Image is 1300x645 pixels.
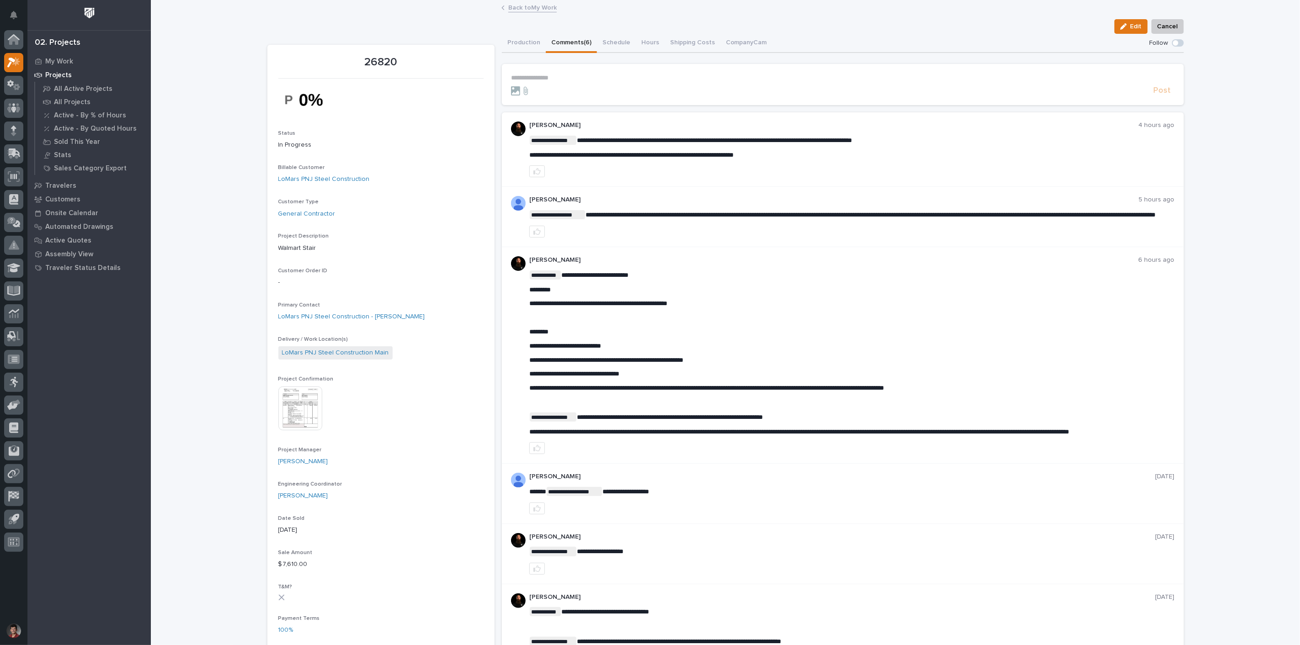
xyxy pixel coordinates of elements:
img: Workspace Logo [81,5,98,21]
p: [PERSON_NAME] [529,256,1139,264]
button: Cancel [1151,19,1184,34]
button: like this post [529,165,545,177]
p: Travelers [45,182,76,190]
span: Customer Type [278,199,319,205]
span: Status [278,131,296,136]
p: [DATE] [1156,593,1175,601]
a: [PERSON_NAME] [278,457,328,466]
img: AOh14GhUnP333BqRmXh-vZ-TpYZQaFVsuOFmGre8SRZf2A=s96-c [511,473,526,487]
a: LoMars PNJ Steel Construction Main [282,348,389,358]
span: Post [1154,85,1171,96]
p: 5 hours ago [1139,196,1175,204]
p: Active - By % of Hours [54,111,126,120]
button: like this post [529,502,545,514]
p: Traveler Status Details [45,264,121,272]
a: LoMars PNJ Steel Construction - [PERSON_NAME] [278,312,425,322]
button: Schedule [597,34,636,53]
p: Sold This Year [54,138,100,146]
p: 6 hours ago [1139,256,1175,264]
button: like this post [529,563,545,575]
p: Projects [45,71,72,79]
a: Sold This Year [35,135,151,148]
div: 02. Projects [35,38,80,48]
p: [DATE] [1156,473,1175,481]
p: All Active Projects [54,85,112,93]
img: zmKUmRVDQjmBLfnAs97p [511,256,526,271]
img: zmKUmRVDQjmBLfnAs97p [511,122,526,136]
a: Traveler Status Details [27,261,151,275]
div: Notifications [11,11,23,26]
a: LoMars PNJ Steel Construction [278,174,370,184]
a: Automated Drawings [27,220,151,233]
img: zmKUmRVDQjmBLfnAs97p [511,593,526,608]
a: All Projects [35,95,151,108]
a: Active Quotes [27,233,151,247]
button: Edit [1114,19,1148,34]
span: Project Confirmation [278,376,334,382]
button: Comments (6) [546,34,597,53]
a: Back toMy Work [508,2,557,12]
p: All Projects [54,98,91,106]
p: [DATE] [1156,533,1175,541]
p: Stats [54,151,71,159]
a: My Work [27,54,151,68]
img: AOh14GhUnP333BqRmXh-vZ-TpYZQaFVsuOFmGre8SRZf2A=s96-c [511,196,526,211]
p: Follow [1150,39,1168,47]
p: Active - By Quoted Hours [54,125,137,133]
a: All Active Projects [35,82,151,95]
p: 4 hours ago [1139,122,1175,129]
a: Onsite Calendar [27,206,151,220]
span: Delivery / Work Location(s) [278,337,348,342]
a: [PERSON_NAME] [278,491,328,501]
button: Shipping Costs [665,34,720,53]
p: [DATE] [278,525,484,535]
p: Sales Category Export [54,164,127,173]
p: [PERSON_NAME] [529,122,1139,129]
p: 26820 [278,56,484,69]
p: My Work [45,58,73,66]
a: Projects [27,68,151,82]
p: - [278,278,484,287]
p: Customers [45,196,80,204]
p: $ 7,610.00 [278,560,484,569]
button: users-avatar [4,621,23,640]
span: Date Sold [278,516,305,521]
span: Primary Contact [278,302,320,308]
button: CompanyCam [720,34,773,53]
span: T&M? [278,584,293,590]
a: Sales Category Export [35,162,151,174]
p: [PERSON_NAME] [529,473,1156,481]
button: like this post [529,442,545,454]
span: Billable Customer [278,165,325,170]
span: Project Description [278,233,329,239]
img: CMQ77CJem7ljk5sPt54VenBbHieje7Ik46wZ3UmT-ak [278,84,347,116]
span: Project Manager [278,447,322,453]
a: Travelers [27,179,151,192]
button: like this post [529,226,545,238]
button: Post [1150,85,1175,96]
p: In Progress [278,140,484,150]
span: Customer Order ID [278,268,328,274]
a: General Contractor [278,209,336,219]
span: Sale Amount [278,550,313,555]
span: Engineering Coordinator [278,481,342,487]
p: Assembly View [45,250,93,259]
p: Active Quotes [45,237,91,245]
button: Hours [636,34,665,53]
p: Onsite Calendar [45,209,98,217]
p: [PERSON_NAME] [529,196,1139,204]
a: Active - By Quoted Hours [35,122,151,135]
p: Walmart Stair [278,243,484,253]
a: Assembly View [27,247,151,261]
a: Active - By % of Hours [35,109,151,122]
a: Stats [35,148,151,161]
p: Automated Drawings [45,223,113,231]
p: [PERSON_NAME] [529,533,1156,541]
span: Payment Terms [278,616,320,621]
button: Notifications [4,5,23,25]
span: Edit [1130,22,1142,31]
a: Customers [27,192,151,206]
p: [PERSON_NAME] [529,593,1156,601]
img: zmKUmRVDQjmBLfnAs97p [511,533,526,548]
button: Production [502,34,546,53]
